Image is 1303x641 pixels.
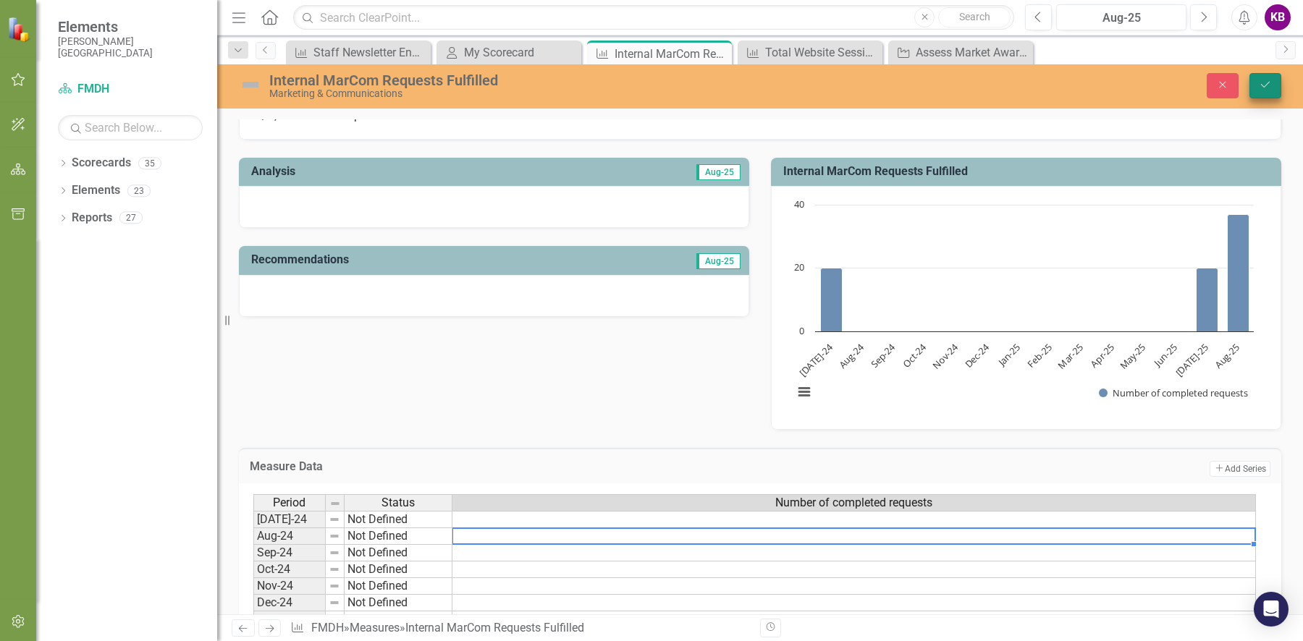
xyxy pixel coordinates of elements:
td: Dec-24 [253,595,326,611]
div: » » [290,620,749,637]
a: Assess Market Awareness of Current Services [892,43,1029,61]
a: My Scorecard [440,43,578,61]
span: Period [274,496,306,509]
path: Jul-24, 20. Number of completed requests. [821,268,843,332]
text: [DATE]-24 [796,341,835,380]
text: Jun-25 [1150,341,1179,370]
td: Not Defined [345,545,452,561]
a: FMDH [311,621,344,634]
img: Not Defined [239,73,262,96]
div: 27 [119,212,143,224]
td: Not Defined [345,578,452,595]
text: May-25 [1117,341,1148,373]
div: Open Intercom Messenger [1254,592,1289,627]
button: Search [938,7,1011,27]
span: Number of completed requests [775,496,932,509]
img: 8DAGhfEEPCf229AAAAAElFTkSuQmCC [329,498,341,509]
div: Marketing & Communications [269,88,822,99]
a: Scorecards [72,155,131,171]
h3: Recommendations [251,253,586,266]
button: Show Number of completed requests [1099,387,1248,399]
td: Not Defined [345,611,452,628]
td: Not Defined [345,511,452,528]
img: 8DAGhfEEPCf229AAAAAElFTkSuQmCC [329,547,340,559]
small: [PERSON_NAME][GEOGRAPHIC_DATA] [58,35,203,59]
a: Elements [72,182,120,199]
div: Assess Market Awareness of Current Services [916,43,1029,61]
div: Internal MarCom Requests Fulfilled [405,621,584,634]
svg: Interactive chart [786,198,1261,415]
div: Staff Newsletter Engagement [313,43,427,61]
td: Nov-24 [253,578,326,595]
text: [DATE]-25 [1173,341,1211,380]
button: KB [1265,4,1291,30]
img: 8DAGhfEEPCf229AAAAAElFTkSuQmCC [329,580,340,592]
div: 35 [138,157,161,169]
h3: Internal MarCom Requests Fulfilled [783,165,1274,178]
text: Aug-25 [1212,341,1242,372]
div: My Scorecard [464,43,578,61]
text: 40 [794,198,804,211]
span: Search [959,11,990,22]
text: Mar-25 [1055,341,1085,372]
text: 0 [799,324,804,337]
td: [DATE]-24 [253,511,326,528]
td: Jan-25 [253,611,326,628]
div: 23 [127,184,151,197]
td: Oct-24 [253,561,326,578]
td: Not Defined [345,561,452,578]
h3: Measure Data [250,460,806,473]
button: Aug-25 [1056,4,1186,30]
td: Sep-24 [253,545,326,561]
a: Staff Newsletter Engagement [290,43,427,61]
span: Aug-25 [696,164,741,180]
input: Search ClearPoint... [293,5,1014,30]
button: View chart menu, Chart [794,381,814,402]
td: Not Defined [345,595,452,611]
text: Nov-24 [929,341,961,372]
td: Aug-24 [253,528,326,545]
a: FMDH [58,81,203,98]
img: 8DAGhfEEPCf229AAAAAElFTkSuQmCC [329,530,340,542]
a: Total Website Sessions [741,43,879,61]
text: Oct-24 [900,341,929,370]
input: Search Below... [58,115,203,140]
button: Add Series [1210,461,1270,477]
img: 8DAGhfEEPCf229AAAAAElFTkSuQmCC [329,564,340,575]
a: Measures [350,621,400,634]
img: 8DAGhfEEPCf229AAAAAElFTkSuQmCC [329,514,340,525]
path: Jul-25, 20. Number of completed requests. [1197,268,1218,332]
text: Apr-25 [1088,341,1117,370]
text: Jan-25 [994,341,1023,370]
text: 20 [794,260,804,273]
span: Aug-25 [696,253,741,269]
text: Feb-25 [1024,341,1054,371]
a: Reports [72,210,112,226]
path: Aug-25, 37. Number of completed requests. [1228,215,1249,332]
span: Status [381,496,415,509]
div: Aug-25 [1061,9,1181,27]
div: Total Website Sessions [765,43,879,61]
text: Aug-24 [836,341,866,371]
div: Internal MarCom Requests Fulfilled [269,72,822,88]
text: Dec-24 [962,341,992,371]
img: 8DAGhfEEPCf229AAAAAElFTkSuQmCC [329,614,340,625]
h3: Analysis [251,165,493,178]
div: Internal MarCom Requests Fulfilled [615,45,728,63]
td: Not Defined [345,528,452,545]
text: Sep-24 [868,341,898,371]
img: ClearPoint Strategy [7,16,33,41]
text: Number of completed requests [1113,386,1248,399]
img: 8DAGhfEEPCf229AAAAAElFTkSuQmCC [329,597,340,608]
div: Chart. Highcharts interactive chart. [786,198,1266,415]
span: Elements [58,18,203,35]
